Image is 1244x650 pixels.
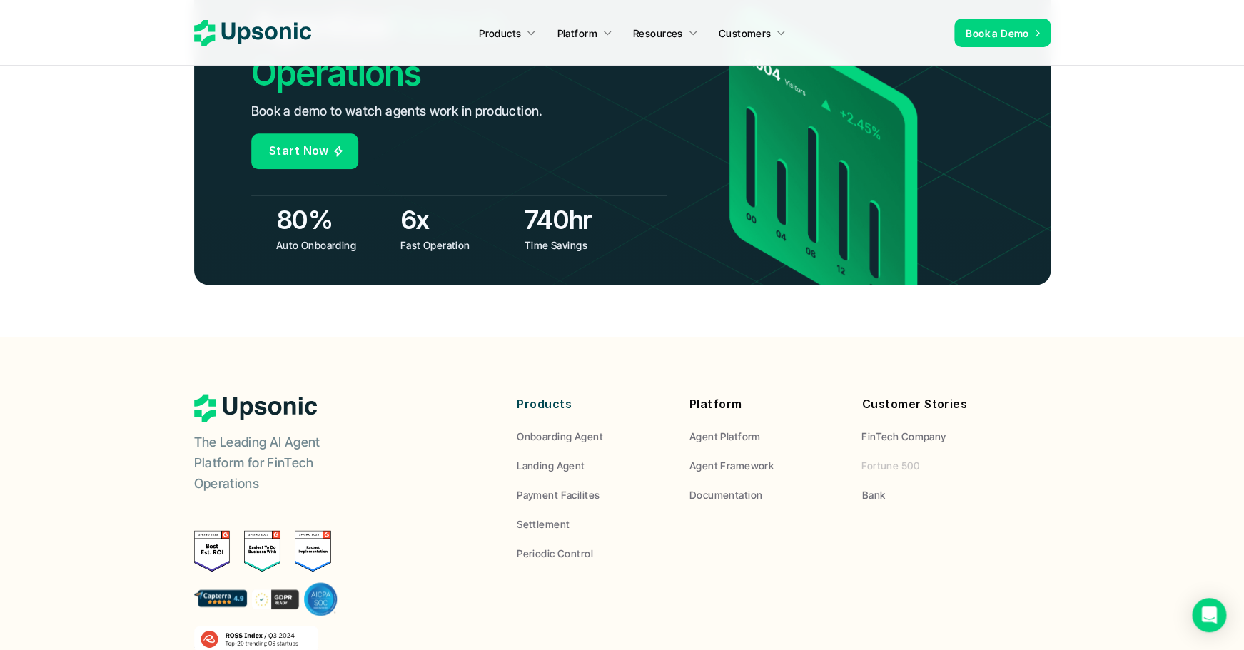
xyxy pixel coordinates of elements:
[633,26,683,41] p: Resources
[517,429,668,444] a: Onboarding Agent
[479,26,521,41] p: Products
[689,487,841,502] a: Documentation
[689,429,761,444] p: Agent Platform
[557,26,597,41] p: Platform
[689,487,762,502] p: Documentation
[861,487,885,502] p: Bank
[517,458,668,473] a: Landing Agent
[517,394,668,415] p: Products
[861,429,946,444] p: FinTech Company
[517,546,668,561] a: Periodic Control
[251,133,358,169] a: Start Now
[719,26,772,41] p: Customers
[966,26,1029,41] p: Book a Demo
[276,238,390,253] p: Auto Onboarding
[689,458,774,473] p: Agent Framework
[517,487,600,502] p: Payment Facilites
[861,394,1013,415] p: Customer Stories
[517,517,668,532] a: Settlement
[1192,598,1226,632] div: Open Intercom Messenger
[251,101,543,122] p: Book a demo to watch agents work in production.
[517,458,585,473] p: Landing Agent
[861,458,919,473] p: Fortune 500
[517,429,603,444] p: Onboarding Agent
[276,202,393,238] h3: 80%
[517,517,570,532] p: Settlement
[194,432,373,494] p: The Leading AI Agent Platform for FinTech Operations
[517,546,593,561] p: Periodic Control
[269,141,329,161] p: Start Now
[689,394,841,415] p: Platform
[517,487,668,502] a: Payment Facilites
[470,20,545,46] a: Products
